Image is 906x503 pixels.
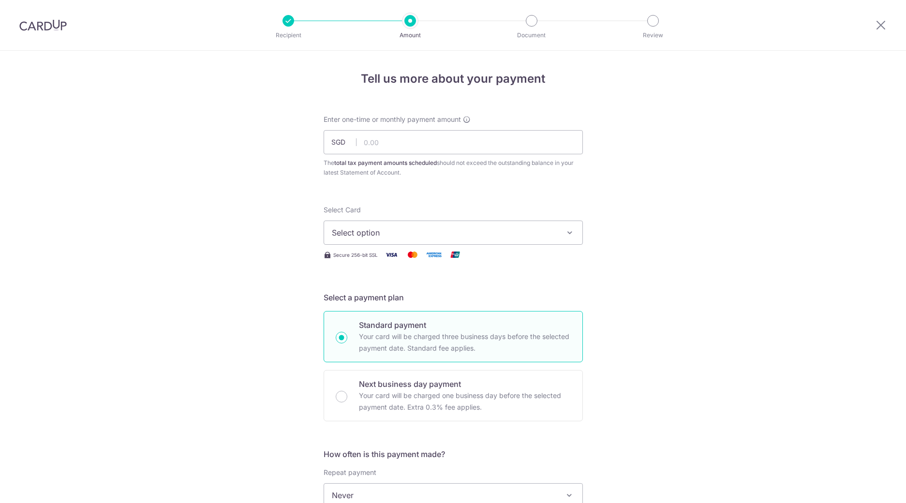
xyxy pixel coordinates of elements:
[324,468,376,477] label: Repeat payment
[252,30,324,40] p: Recipient
[403,249,422,261] img: Mastercard
[19,19,67,31] img: CardUp
[617,30,689,40] p: Review
[324,292,583,303] h5: Select a payment plan
[359,319,571,331] p: Standard payment
[331,137,356,147] span: SGD
[446,249,465,261] img: Union Pay
[324,221,583,245] button: Select option
[496,30,567,40] p: Document
[382,249,401,261] img: Visa
[359,390,571,413] p: Your card will be charged one business day before the selected payment date. Extra 0.3% fee applies.
[324,130,583,154] input: 0.00
[324,448,583,460] h5: How often is this payment made?
[359,378,571,390] p: Next business day payment
[424,249,444,261] img: American Express
[374,30,446,40] p: Amount
[324,70,583,88] h4: Tell us more about your payment
[324,158,583,178] div: The should not exceed the outstanding balance in your latest Statement of Account.
[324,115,461,124] span: Enter one-time or monthly payment amount
[332,227,557,238] span: Select option
[359,331,571,354] p: Your card will be charged three business days before the selected payment date. Standard fee appl...
[324,206,361,214] span: translation missing: en.payables.payment_networks.credit_card.summary.labels.select_card
[333,251,378,259] span: Secure 256-bit SSL
[334,159,437,166] b: total tax payment amounts scheduled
